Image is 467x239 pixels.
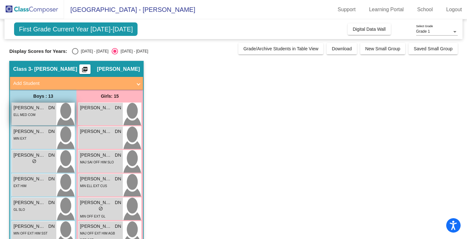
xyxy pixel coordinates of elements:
[48,152,55,159] span: DN
[416,29,430,34] span: Grade 1
[115,128,121,135] span: DN
[48,128,55,135] span: DN
[72,48,148,54] mat-radio-group: Select an option
[79,64,91,74] button: Print Students Details
[327,43,357,54] button: Download
[48,104,55,111] span: DN
[13,113,36,117] span: ELL MED COM
[10,90,76,103] div: Boys : 13
[14,22,138,36] span: First Grade Current Year [DATE]-[DATE]
[31,66,77,72] span: - [PERSON_NAME]
[80,104,112,111] span: [PERSON_NAME]
[99,206,103,211] span: do_not_disturb_alt
[13,128,45,135] span: [PERSON_NAME]
[76,90,143,103] div: Girls: 15
[13,137,27,140] span: MIN EXT
[13,152,45,159] span: [PERSON_NAME]
[80,176,112,182] span: [PERSON_NAME]
[80,184,107,188] span: MIN ELL EXT CUS
[80,215,105,218] span: MIN OFF EXT GL
[97,66,140,72] span: [PERSON_NAME]
[13,223,45,230] span: [PERSON_NAME]
[10,77,143,90] mat-expansion-panel-header: Add Student
[364,4,409,15] a: Learning Portal
[9,48,67,54] span: Display Scores for Years:
[365,46,400,51] span: New Small Group
[48,176,55,182] span: DN
[115,199,121,206] span: DN
[13,104,45,111] span: [PERSON_NAME]
[80,128,112,135] span: [PERSON_NAME]
[80,161,114,164] span: MAJ SAI OFF HIM SLO
[115,152,121,159] span: DN
[353,27,386,32] span: Digital Data Wall
[414,46,452,51] span: Saved Small Group
[13,184,26,188] span: EXT HIM
[332,46,352,51] span: Download
[115,223,121,230] span: DN
[80,223,112,230] span: [PERSON_NAME]
[333,4,361,15] a: Support
[48,223,55,230] span: DN
[118,48,148,54] div: [DATE] - [DATE]
[13,66,31,72] span: Class 3
[238,43,324,54] button: Grade/Archive Students in Table View
[64,4,195,15] span: [GEOGRAPHIC_DATA] - [PERSON_NAME]
[78,48,108,54] div: [DATE] - [DATE]
[360,43,406,54] button: New Small Group
[441,4,467,15] a: Logout
[13,232,47,235] span: MIN OFF EXT HIM SST
[13,80,132,87] mat-panel-title: Add Student
[408,43,457,54] button: Saved Small Group
[48,199,55,206] span: DN
[243,46,319,51] span: Grade/Archive Students in Table View
[13,176,45,182] span: [PERSON_NAME]
[115,104,121,111] span: DN
[80,199,112,206] span: [PERSON_NAME]
[412,4,438,15] a: School
[81,66,89,75] mat-icon: picture_as_pdf
[13,208,25,211] span: GL SLO
[348,23,391,35] button: Digital Data Wall
[80,152,112,159] span: [PERSON_NAME]
[13,199,45,206] span: [PERSON_NAME]
[115,176,121,182] span: DN
[32,159,36,163] span: do_not_disturb_alt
